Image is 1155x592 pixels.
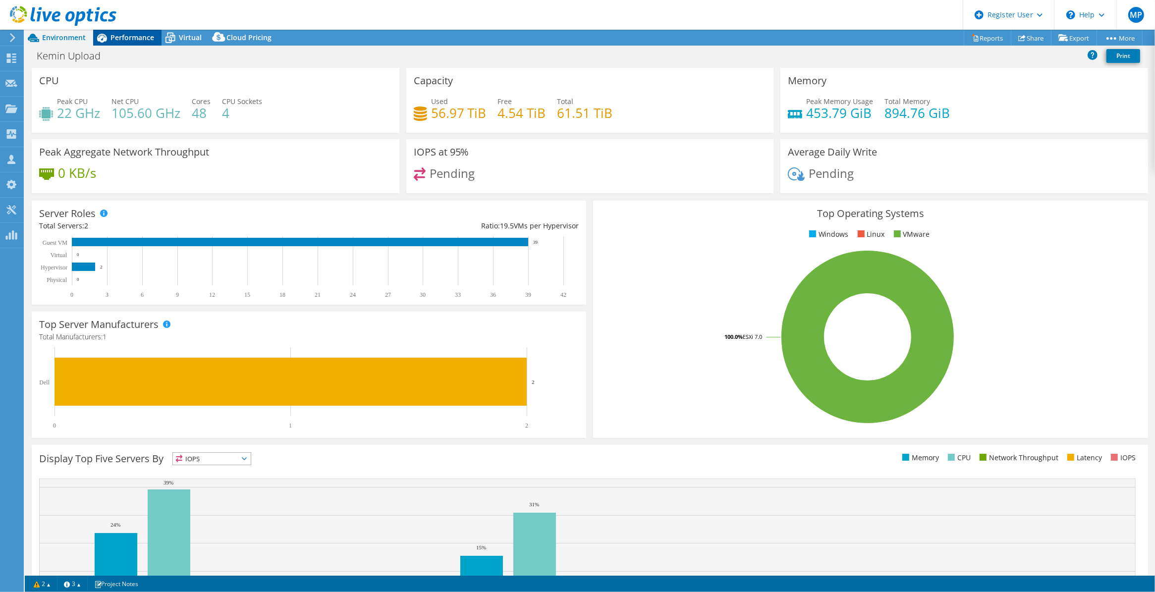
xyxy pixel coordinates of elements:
text: 39 [525,291,531,298]
text: Virtual [51,252,67,259]
text: 27 [385,291,391,298]
li: IOPS [1108,452,1136,463]
li: VMware [891,229,930,240]
h3: CPU [39,75,59,86]
text: 0 [77,252,79,257]
h4: Total Manufacturers: [39,331,579,342]
text: 15 [244,291,250,298]
li: Latency [1065,452,1102,463]
text: 1 [289,422,292,429]
text: 21 [315,291,321,298]
span: Cores [192,97,211,106]
span: Free [498,97,512,106]
span: Cloud Pricing [226,33,272,42]
span: 2 [84,221,88,230]
div: Total Servers: [39,220,309,231]
span: Pending [809,165,854,181]
h1: Kemin Upload [32,51,116,61]
text: 2 [532,379,535,385]
tspan: 100.0% [724,333,743,340]
h4: 56.97 TiB [431,108,487,118]
span: Peak Memory Usage [806,97,873,106]
h4: 4.54 TiB [498,108,546,118]
text: 33 [455,291,461,298]
text: 0 [77,277,79,282]
text: 12 [209,291,215,298]
span: Environment [42,33,86,42]
text: 9 [176,291,179,298]
text: 39 [533,240,538,245]
text: 6 [141,291,144,298]
text: Guest VM [43,239,67,246]
span: 19.5 [500,221,514,230]
a: 2 [27,578,57,590]
li: Network Throughput [977,452,1058,463]
h4: 61.51 TiB [557,108,613,118]
h3: Peak Aggregate Network Throughput [39,147,209,158]
span: Total [557,97,574,106]
a: Print [1106,49,1140,63]
h3: Top Server Manufacturers [39,319,159,330]
span: Net CPU [111,97,139,106]
text: 30 [420,291,426,298]
li: CPU [945,452,971,463]
text: 31% [529,501,539,507]
text: 3 [106,291,109,298]
li: Linux [855,229,885,240]
h4: 894.76 GiB [884,108,950,118]
span: Total Memory [884,97,930,106]
span: Virtual [179,33,202,42]
text: 18 [279,291,285,298]
a: Export [1051,30,1097,46]
a: Reports [964,30,1011,46]
svg: \n [1066,10,1075,19]
li: Windows [807,229,849,240]
text: 24 [350,291,356,298]
text: 24% [110,522,120,528]
a: Project Notes [87,578,145,590]
text: 2 [525,422,528,429]
h3: Server Roles [39,208,96,219]
h3: Capacity [414,75,453,86]
h4: 105.60 GHz [111,108,180,118]
h4: 4 [222,108,262,118]
span: 1 [103,332,107,341]
h3: Memory [788,75,826,86]
span: MP [1128,7,1144,23]
div: Ratio: VMs per Hypervisor [309,220,579,231]
h3: IOPS at 95% [414,147,469,158]
text: 39% [164,480,173,485]
span: IOPS [173,453,251,465]
h3: Average Daily Write [788,147,877,158]
li: Memory [900,452,939,463]
span: Used [431,97,448,106]
span: Pending [430,165,475,181]
text: Dell [39,379,50,386]
span: Performance [110,33,154,42]
a: 3 [57,578,88,590]
span: Peak CPU [57,97,88,106]
h4: 453.79 GiB [806,108,873,118]
tspan: ESXi 7.0 [743,333,762,340]
h4: 0 KB/s [58,167,96,178]
text: 15% [476,544,486,550]
text: 42 [560,291,566,298]
text: Physical [47,276,67,283]
a: Share [1011,30,1051,46]
text: 2 [100,265,103,269]
h4: 22 GHz [57,108,100,118]
text: Hypervisor [41,264,67,271]
span: CPU Sockets [222,97,262,106]
h3: Top Operating Systems [601,208,1140,219]
text: 0 [53,422,56,429]
text: 36 [490,291,496,298]
h4: 48 [192,108,211,118]
a: More [1097,30,1143,46]
text: 0 [70,291,73,298]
